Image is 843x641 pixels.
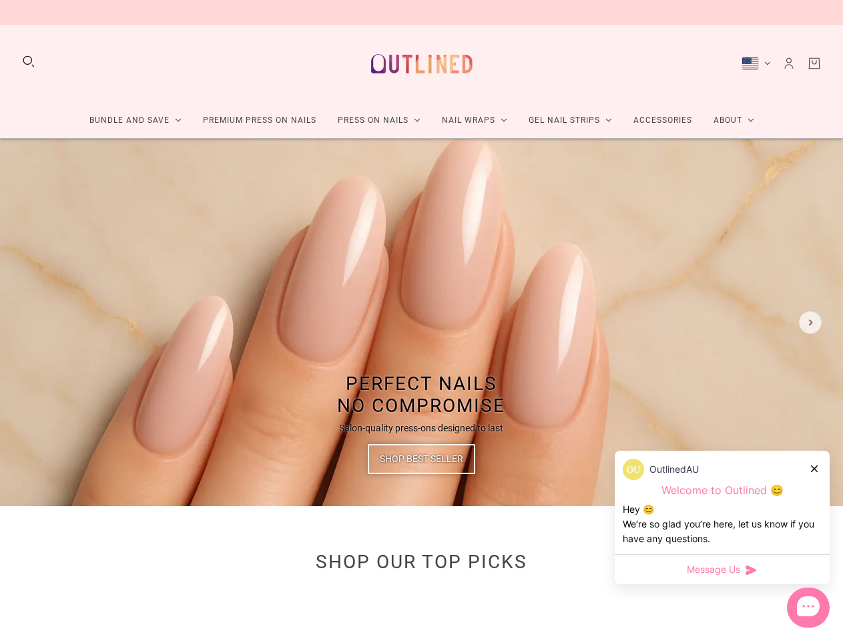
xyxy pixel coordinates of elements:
span: Perfect Nails No Compromise [337,372,505,417]
p: OutlinedAU [649,462,699,477]
a: Shop Our Top Picks [316,550,527,572]
a: Gel Nail Strips [518,103,623,138]
a: Account [782,56,796,71]
a: About [703,103,765,138]
a: Bundle and Save [79,103,192,138]
img: data:image/png;base64,iVBORw0KGgoAAAANSUhEUgAAACQAAAAkCAYAAADhAJiYAAAAAXNSR0IArs4c6QAAAW5JREFUWEd... [623,459,644,480]
span: Message Us [687,563,740,576]
p: Welcome to Outlined 😊 [623,483,822,497]
a: Nail Wraps [431,103,518,138]
a: Premium Press On Nails [192,103,327,138]
a: Outlined [363,35,481,92]
button: United States [742,57,771,70]
a: Shop Best Seller [368,444,475,474]
div: Hey 😊 We‘re so glad you’re here, let us know if you have any questions. [623,502,822,546]
p: Salon-quality press-ons designed to last [339,421,503,435]
a: Press On Nails [327,103,431,138]
button: Search [21,54,36,69]
span: Shop Best Seller [380,444,463,474]
a: Accessories [623,103,703,138]
a: Cart [807,56,822,71]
